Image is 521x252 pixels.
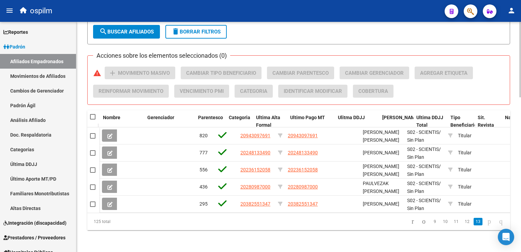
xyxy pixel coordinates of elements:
[93,25,160,39] button: Buscar Afiliados
[105,67,175,79] button: Movimiento Masivo
[458,201,472,207] span: Titular
[451,216,462,227] li: page 11
[240,88,267,95] span: Categoria
[30,3,52,18] span: ospilm
[345,70,404,76] span: Cambiar Gerenciador
[235,85,273,97] button: Categoria
[379,110,414,133] datatable-header-cell: Ultimo Sueldo
[165,25,227,39] button: Borrar Filtros
[407,129,439,135] span: S02 - SCIENTIS
[416,115,443,128] span: Ultima DDJJ Total
[431,218,439,225] a: 9
[353,85,393,97] button: Cobertura
[199,167,208,172] span: 556
[118,70,170,76] span: Movimiento Masivo
[99,27,107,36] mat-icon: search
[186,70,256,76] span: Cambiar Tipo Beneficiario
[100,110,145,133] datatable-header-cell: Nombre
[507,6,516,15] mat-icon: person
[414,110,448,133] datatable-header-cell: Ultima DDJJ Total
[180,88,224,95] span: Vencimiento PMI
[93,51,230,60] h3: Acciones sobre los elementos seleccionados (0)
[284,88,342,95] span: Identificar Modificar
[256,115,280,128] span: Ultima Alta Formal
[147,115,174,120] span: Gerenciador
[199,184,208,190] span: 436
[448,110,475,133] datatable-header-cell: Tipo Beneficiario
[473,216,483,227] li: page 13
[288,201,318,207] span: 20382551347
[199,150,208,155] span: 777
[440,216,451,227] li: page 10
[407,164,439,169] span: S02 - SCIENTIS
[240,167,270,172] span: 20236152058
[3,43,25,51] span: Padrón
[287,110,335,133] datatable-header-cell: Ultimo Pago MT
[475,110,502,133] datatable-header-cell: Sit. Revista
[478,115,494,128] span: Sit. Revista
[458,167,472,172] span: Titular
[199,201,208,207] span: 295
[290,115,325,120] span: Ultimo Pago MT
[496,218,506,225] a: go to last page
[3,219,66,227] span: Integración (discapacidad)
[5,6,14,15] mat-icon: menu
[340,67,409,79] button: Cambiar Gerenciador
[420,70,467,76] span: Agregar Etiqueta
[288,150,318,155] span: 20248133490
[181,67,262,79] button: Cambiar Tipo Beneficiario
[99,88,163,95] span: Reinformar Movimiento
[198,115,223,120] span: Parentesco
[407,181,439,186] span: S02 - SCIENTIS
[93,69,101,77] mat-icon: warning
[452,218,461,225] a: 11
[240,133,270,138] span: 20943097691
[103,115,120,120] span: Nombre
[338,115,365,120] span: Ulitma DDJJ
[288,184,318,190] span: 20280987000
[199,133,208,138] span: 820
[108,69,117,77] mat-icon: add
[474,218,482,225] a: 13
[172,29,221,35] span: Borrar Filtros
[272,70,329,76] span: Cambiar Parentesco
[498,229,514,245] div: Open Intercom Messenger
[226,110,253,133] datatable-header-cell: Categoria
[358,88,388,95] span: Cobertura
[382,115,419,120] span: [PERSON_NAME]
[174,85,229,97] button: Vencimiento PMI
[363,164,399,177] span: [PERSON_NAME] [PERSON_NAME]
[363,150,399,155] span: [PERSON_NAME]
[363,201,399,207] span: [PERSON_NAME]
[441,218,450,225] a: 10
[93,85,169,97] button: Reinformar Movimiento
[87,213,171,230] div: 125 total
[172,27,180,36] mat-icon: delete
[288,167,318,172] span: 20236152058
[363,181,399,194] span: PAULVEZAK [PERSON_NAME]
[240,184,270,190] span: 20280987000
[430,216,440,227] li: page 9
[145,110,185,133] datatable-header-cell: Gerenciador
[288,133,318,138] span: 20943097691
[99,29,154,35] span: Buscar Afiliados
[240,150,270,155] span: 20248133490
[3,28,28,36] span: Reportes
[415,67,473,79] button: Agregar Etiqueta
[253,110,287,133] datatable-header-cell: Ultima Alta Formal
[335,110,379,133] datatable-header-cell: Ulitma DDJJ
[240,201,270,207] span: 20382551347
[408,218,417,225] a: go to first page
[267,67,334,79] button: Cambiar Parentesco
[458,150,472,155] span: Titular
[485,218,494,225] a: go to next page
[3,234,65,241] span: Prestadores / Proveedores
[363,129,399,143] span: [PERSON_NAME] [PERSON_NAME]
[450,115,477,128] span: Tipo Beneficiario
[407,198,439,203] span: S02 - SCIENTIS
[458,184,472,190] span: Titular
[407,146,439,152] span: S02 - SCIENTIS
[229,115,250,120] span: Categoria
[462,216,473,227] li: page 12
[419,218,429,225] a: go to previous page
